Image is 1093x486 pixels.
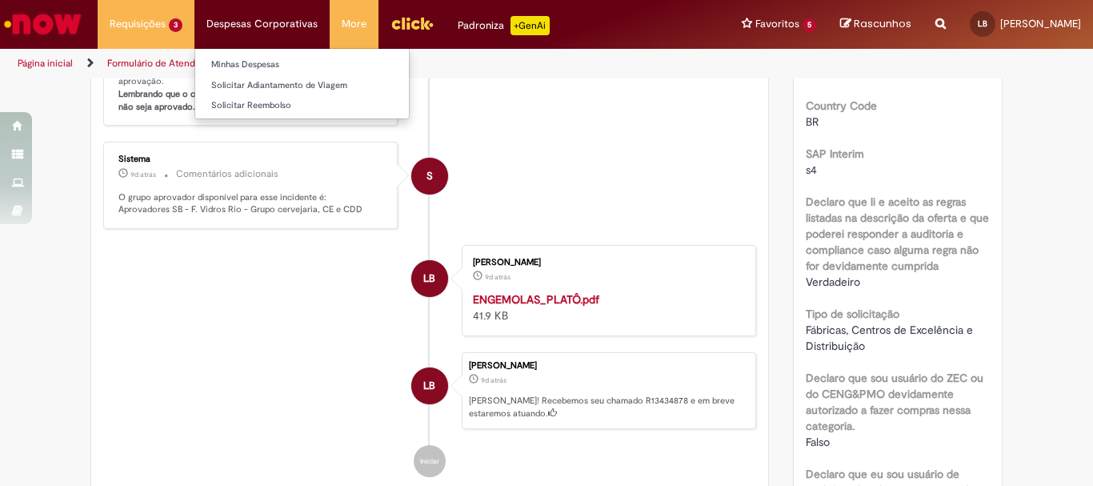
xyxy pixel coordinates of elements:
[194,48,410,119] ul: Despesas Corporativas
[806,195,989,273] b: Declaro que li e aceito as regras listadas na descrição da oferta e que poderei responder a audit...
[110,16,166,32] span: Requisições
[806,371,983,433] b: Declaro que sou usuário do ZEC ou do CENG&PMO devidamente autorizado a fazer compras nessa catego...
[118,50,385,114] p: Olá! Recebemos seu chamado e ele esta pendente aprovação.
[806,307,899,321] b: Tipo de solicitação
[195,56,409,74] a: Minhas Despesas
[473,292,599,307] a: ENGEMOLAS_PLATÔ.pdf
[485,272,510,282] span: 9d atrás
[854,16,911,31] span: Rascunhos
[458,16,550,35] div: Padroniza
[176,167,278,181] small: Comentários adicionais
[806,323,976,353] span: Fábricas, Centros de Excelência e Distribuição
[806,98,877,113] b: Country Code
[1000,17,1081,30] span: [PERSON_NAME]
[206,16,318,32] span: Despesas Corporativas
[806,435,830,449] span: Falso
[195,97,409,114] a: Solicitar Reembolso
[469,395,747,420] p: [PERSON_NAME]! Recebemos seu chamado R13434878 e em breve estaremos atuando.
[411,368,448,404] div: Luiza Cruz Bastos
[18,57,73,70] a: Página inicial
[169,18,182,32] span: 3
[806,147,864,161] b: SAP Interim
[978,18,987,29] span: LB
[130,170,156,179] span: 9d atrás
[803,18,816,32] span: 5
[510,16,550,35] p: +GenAi
[469,361,747,371] div: [PERSON_NAME]
[342,16,366,32] span: More
[130,170,156,179] time: 21/08/2025 09:23:44
[411,158,448,195] div: System
[806,114,819,129] span: BR
[107,57,226,70] a: Formulário de Atendimento
[481,376,506,385] span: 9d atrás
[806,66,835,81] span: 10930
[390,11,434,35] img: click_logo_yellow_360x200.png
[411,260,448,297] div: Luiza Cruz Bastos
[755,16,799,32] span: Favoritos
[118,191,385,216] p: O grupo aprovador disponível para esse incidente é: Aprovadores SB - F. Vidros Rio - Grupo cervej...
[103,352,756,429] li: Luiza Cruz Bastos
[806,163,817,177] span: s4
[485,272,510,282] time: 21/08/2025 09:23:19
[473,258,739,267] div: [PERSON_NAME]
[423,367,435,405] span: LB
[473,291,739,323] div: 41.9 KB
[2,8,84,40] img: ServiceNow
[12,49,717,78] ul: Trilhas de página
[426,157,433,195] span: S
[118,88,386,113] b: Lembrando que o chamado será cancelado automaticamente caso não seja aprovado.
[481,376,506,385] time: 21/08/2025 09:23:35
[195,77,409,94] a: Solicitar Adiantamento de Viagem
[840,17,911,32] a: Rascunhos
[423,259,435,298] span: LB
[118,155,385,164] div: Sistema
[806,275,860,289] span: Verdadeiro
